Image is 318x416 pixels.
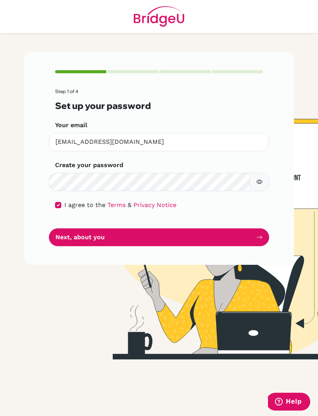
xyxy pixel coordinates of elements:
span: & [128,201,131,209]
label: Your email [55,121,87,130]
span: I agree to the [64,201,105,209]
h3: Set up your password [55,100,263,111]
button: Next, about you [49,228,269,247]
a: Privacy Notice [133,201,176,209]
span: Step 1 of 4 [55,88,78,94]
a: Terms [107,201,126,209]
label: Create your password [55,161,123,170]
input: Insert your email* [49,133,269,151]
iframe: Opens a widget where you can find more information [268,393,310,412]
